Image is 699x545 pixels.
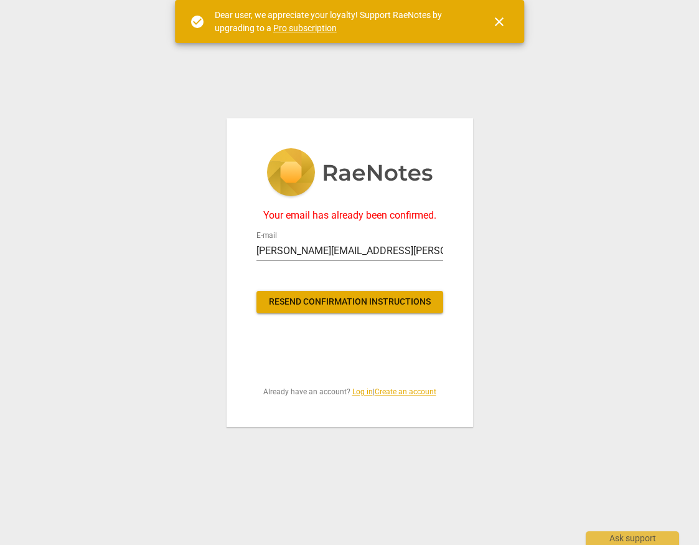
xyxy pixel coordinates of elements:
[492,14,507,29] span: close
[215,9,470,34] div: Dear user, we appreciate your loyalty! Support RaeNotes by upgrading to a
[375,387,436,396] a: Create an account
[190,14,205,29] span: check_circle
[266,148,433,199] img: 5ac2273c67554f335776073100b6d88f.svg
[586,531,679,545] div: Ask support
[352,387,373,396] a: Log in
[256,210,443,221] div: Your email has already been confirmed.
[266,296,433,308] span: Resend confirmation instructions
[256,291,443,313] button: Resend confirmation instructions
[484,7,514,37] button: Close
[256,387,443,397] span: Already have an account? |
[273,23,337,33] a: Pro subscription
[256,232,277,240] label: E-mail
